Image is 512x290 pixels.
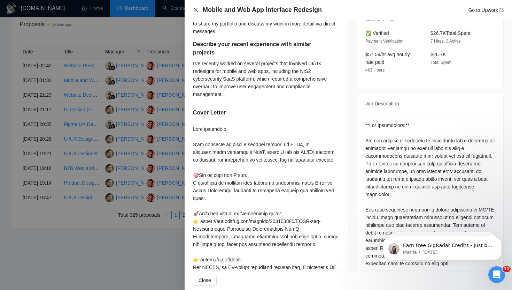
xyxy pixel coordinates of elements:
span: 7 Hires, 3 Active [430,39,461,44]
h4: Mobile and Web App Interface Redesign [203,6,322,14]
a: Go to Upworkexport [468,7,504,13]
h5: Cover Letter [193,109,226,117]
span: Close [199,276,211,284]
span: 11 [503,266,511,272]
span: $26.7K [430,52,446,57]
div: Job Description [365,94,495,113]
span: $57.59/hr avg hourly rate paid [365,52,410,65]
span: $26.7K Total Spent [430,30,470,36]
button: Close [193,7,199,13]
iframe: Intercom live chat [488,266,505,283]
span: ✅ Verified [365,30,389,36]
h5: Describe your recent experience with similar projects [193,40,318,57]
span: close [193,7,199,13]
span: Total Spent [430,60,451,65]
span: export [499,8,504,12]
span: Payment Verification [365,39,403,44]
span: 463 Hours [365,68,385,73]
iframe: Intercom notifications message [373,222,512,271]
div: I've recently worked on several projects that involved UI/UX redesigns for mobile and web apps, i... [193,60,340,98]
button: Close [193,275,217,286]
div: I currently do not have a GitHub profile. However, I would be happy to share my portfolio and dis... [193,12,340,35]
